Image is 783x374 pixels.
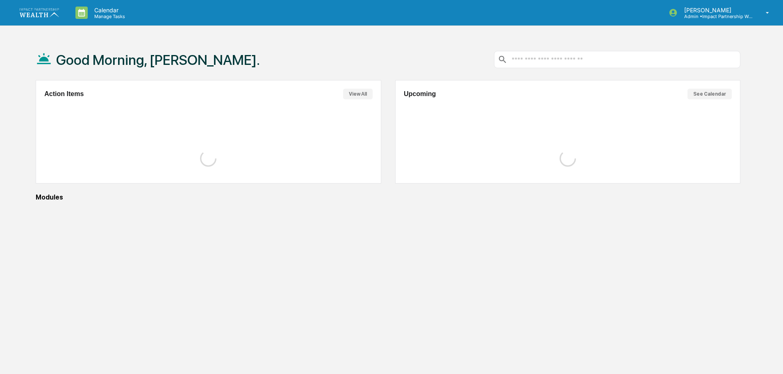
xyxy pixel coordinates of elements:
[44,90,84,98] h2: Action Items
[404,90,436,98] h2: Upcoming
[678,14,754,19] p: Admin • Impact Partnership Wealth
[678,7,754,14] p: [PERSON_NAME]
[20,8,59,17] img: logo
[88,7,129,14] p: Calendar
[343,89,373,99] button: View All
[88,14,129,19] p: Manage Tasks
[687,89,732,99] button: See Calendar
[56,52,260,68] h1: Good Morning, [PERSON_NAME].
[36,193,740,201] div: Modules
